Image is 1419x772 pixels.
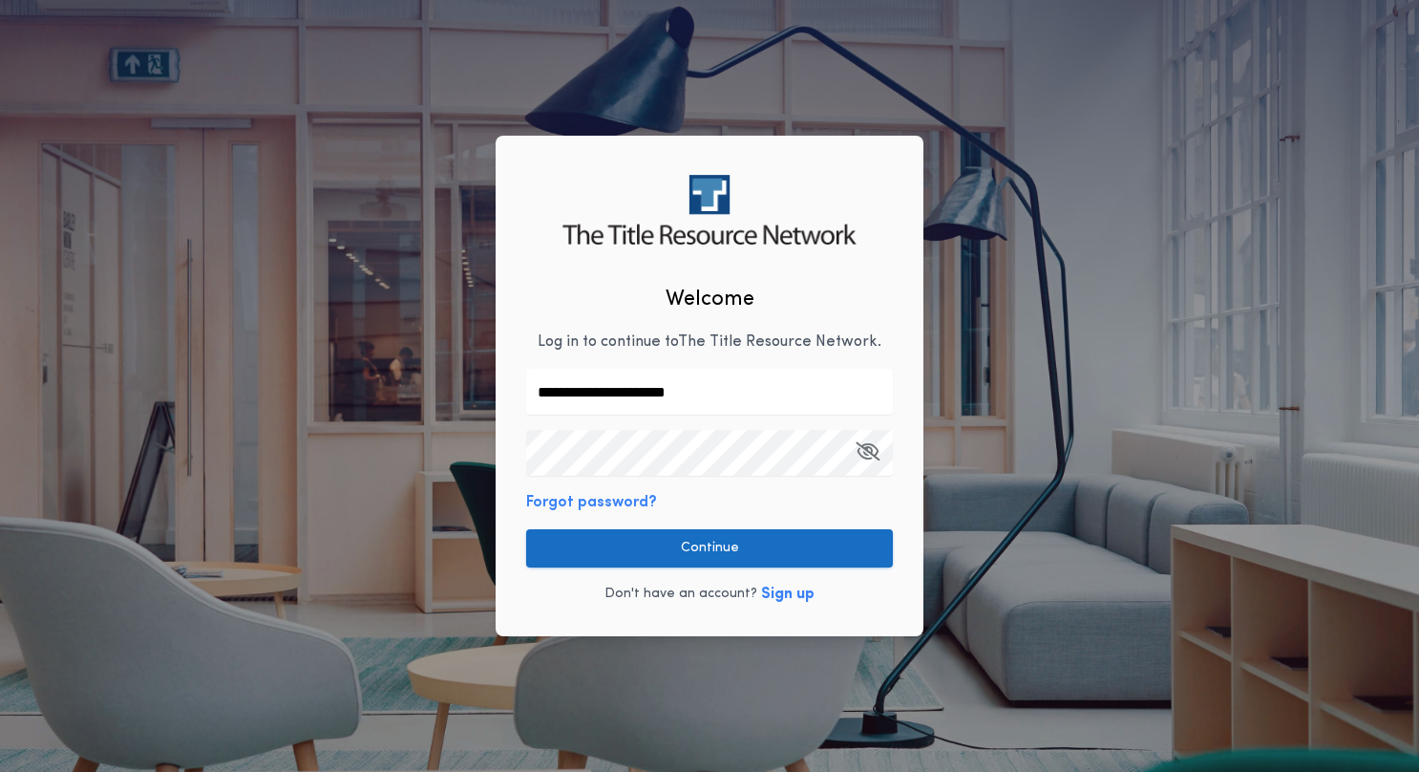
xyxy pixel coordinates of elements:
p: Log in to continue to The Title Resource Network . [538,331,881,354]
button: Sign up [761,583,815,606]
p: Don't have an account? [604,585,757,604]
button: Continue [526,529,893,568]
img: logo [562,175,856,245]
h2: Welcome [666,284,754,315]
button: Forgot password? [526,491,657,514]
